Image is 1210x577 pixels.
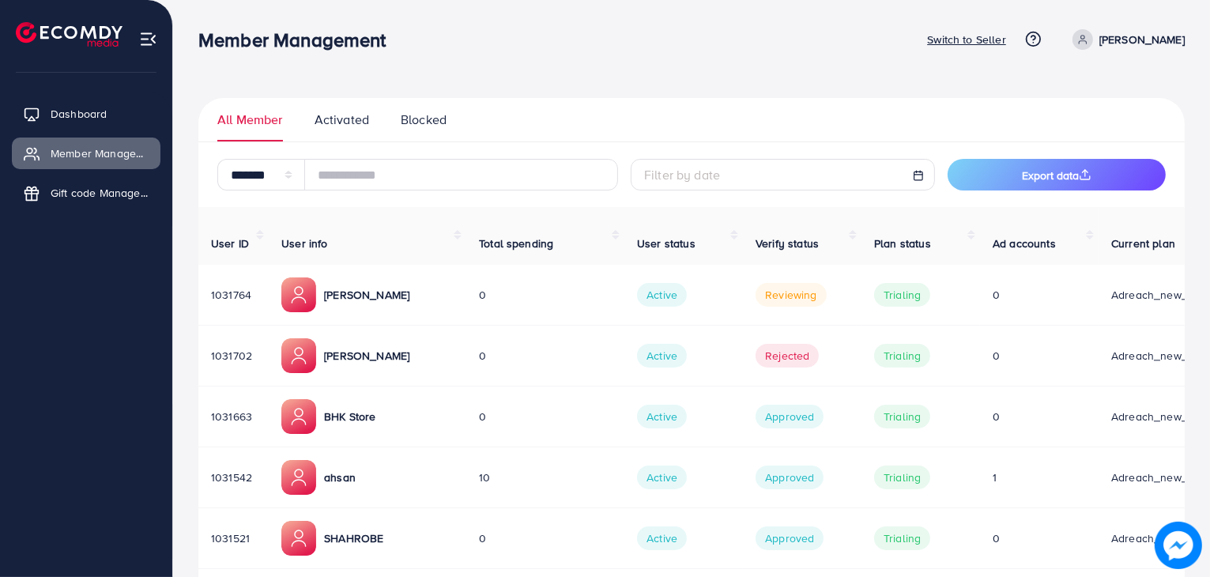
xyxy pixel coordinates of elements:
[324,529,383,548] p: SHAHROBE
[479,236,553,251] span: Total spending
[12,138,160,169] a: Member Management
[756,344,819,368] span: Rejected
[637,405,687,428] span: Active
[637,526,687,550] span: Active
[16,22,123,47] img: logo
[874,236,931,251] span: Plan status
[479,530,486,546] span: 0
[211,470,252,485] span: 1031542
[1155,522,1202,569] img: image
[479,409,486,424] span: 0
[281,236,327,251] span: User info
[1111,236,1175,251] span: Current plan
[874,344,930,368] span: trialing
[281,460,316,495] img: ic-member-manager.00abd3e0.svg
[51,145,149,161] span: Member Management
[644,166,720,183] span: Filter by date
[51,185,149,201] span: Gift code Management
[756,236,819,251] span: Verify status
[637,344,687,368] span: Active
[315,111,369,129] span: Activated
[281,277,316,312] img: ic-member-manager.00abd3e0.svg
[993,530,1000,546] span: 0
[637,236,695,251] span: User status
[479,470,490,485] span: 10
[12,98,160,130] a: Dashboard
[211,287,251,303] span: 1031764
[324,346,409,365] p: [PERSON_NAME]
[993,287,1000,303] span: 0
[479,348,486,364] span: 0
[756,405,824,428] span: Approved
[324,407,375,426] p: BHK Store
[324,285,409,304] p: [PERSON_NAME]
[874,526,930,550] span: trialing
[211,409,252,424] span: 1031663
[211,348,252,364] span: 1031702
[12,177,160,209] a: Gift code Management
[756,283,826,307] span: Reviewing
[637,466,687,489] span: Active
[874,405,930,428] span: trialing
[756,526,824,550] span: Approved
[217,111,283,129] span: All Member
[993,348,1000,364] span: 0
[211,530,250,546] span: 1031521
[993,470,997,485] span: 1
[198,28,399,51] h3: Member Management
[637,283,687,307] span: Active
[1066,29,1185,50] a: [PERSON_NAME]
[211,236,249,251] span: User ID
[281,399,316,434] img: ic-member-manager.00abd3e0.svg
[1099,30,1185,49] p: [PERSON_NAME]
[401,111,447,129] span: Blocked
[281,521,316,556] img: ic-member-manager.00abd3e0.svg
[993,236,1056,251] span: Ad accounts
[993,409,1000,424] span: 0
[1022,168,1091,183] span: Export data
[756,466,824,489] span: Approved
[874,283,930,307] span: trialing
[948,159,1166,190] button: Export data
[874,466,930,489] span: trialing
[281,338,316,373] img: ic-member-manager.00abd3e0.svg
[324,468,356,487] p: ahsan
[51,106,107,122] span: Dashboard
[927,30,1006,49] p: Switch to Seller
[139,30,157,48] img: menu
[479,287,486,303] span: 0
